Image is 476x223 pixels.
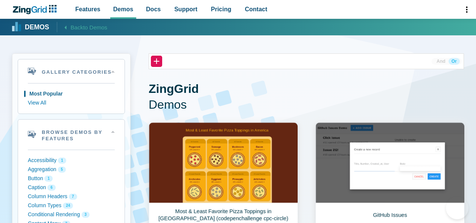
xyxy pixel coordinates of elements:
[12,5,61,14] a: ZingChart Logo. Click to return to the homepage
[28,90,115,99] button: Most Popular
[28,174,115,183] button: Button 1
[28,99,115,108] button: View All
[28,165,115,174] button: Aggregation 5
[174,4,197,14] span: Support
[149,82,199,96] strong: ZingGrid
[18,59,125,83] summary: Gallery Categories
[446,197,468,219] iframe: Toggle Customer Support
[18,120,125,150] summary: Browse Demos By Features
[211,4,231,14] span: Pricing
[433,58,448,65] button: And
[149,97,464,113] span: Demos
[146,4,161,14] span: Docs
[113,4,133,14] span: Demos
[151,56,162,67] button: +
[13,21,49,33] a: Demos
[25,24,49,31] strong: Demos
[57,22,108,32] a: Backto Demos
[28,183,115,192] button: Caption 6
[71,23,108,32] span: Back
[245,4,268,14] span: Contact
[28,201,115,210] button: Column Types 24
[28,210,115,219] button: Conditional Rendering 3
[83,24,107,30] span: to Demos
[28,192,115,201] button: Column Headers 7
[75,4,100,14] span: Features
[28,156,115,165] button: Accessibility 1
[449,58,460,65] button: Or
